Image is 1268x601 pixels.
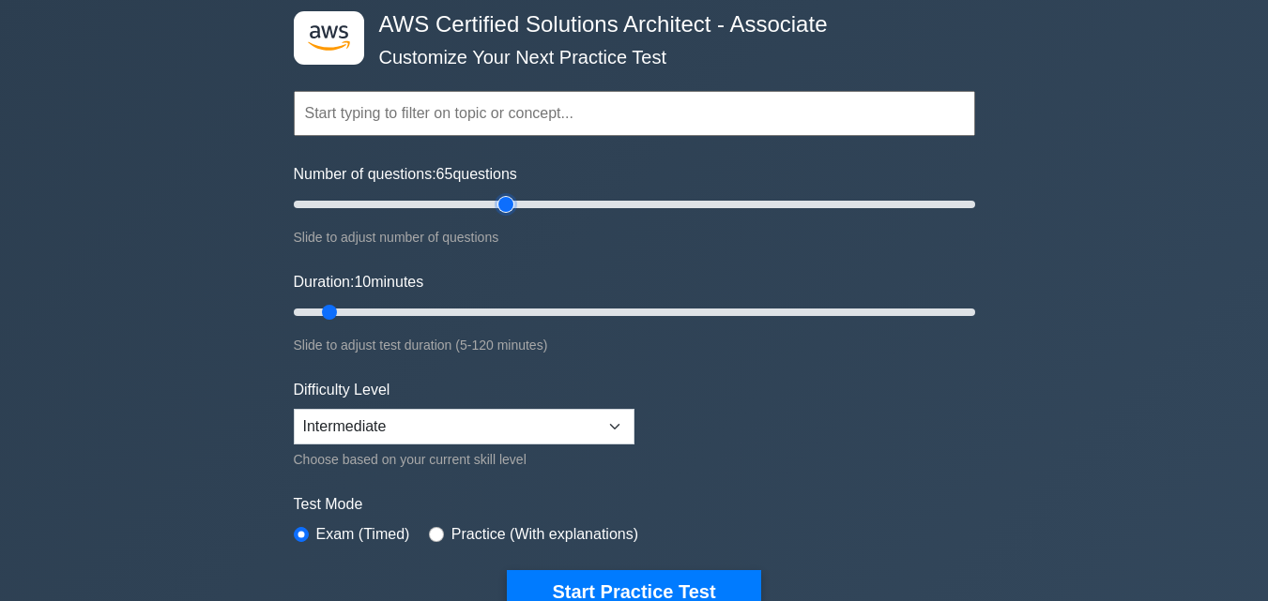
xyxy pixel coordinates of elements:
[294,493,975,516] label: Test Mode
[294,271,424,293] label: Duration: minutes
[354,274,371,290] span: 10
[294,379,390,401] label: Difficulty Level
[294,448,634,471] div: Choose based on your current skill level
[451,523,638,546] label: Practice (With explanations)
[294,163,517,186] label: Number of questions: questions
[294,334,975,356] div: Slide to adjust test duration (5-120 minutes)
[316,523,410,546] label: Exam (Timed)
[294,91,975,136] input: Start typing to filter on topic or concept...
[436,166,453,182] span: 65
[294,226,975,248] div: Slide to adjust number of questions
[372,11,883,38] h4: AWS Certified Solutions Architect - Associate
